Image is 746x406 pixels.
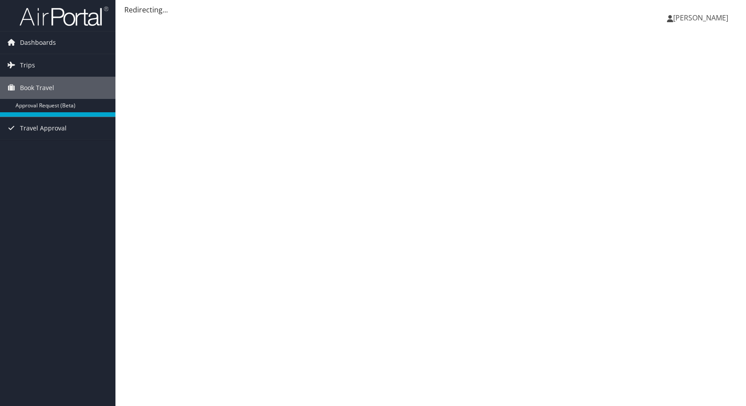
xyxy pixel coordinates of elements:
span: Book Travel [20,77,54,99]
span: Dashboards [20,32,56,54]
div: Redirecting... [124,4,737,15]
span: Trips [20,54,35,76]
img: airportal-logo.png [20,6,108,27]
span: [PERSON_NAME] [673,13,728,23]
span: Travel Approval [20,117,67,139]
a: [PERSON_NAME] [667,4,737,31]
